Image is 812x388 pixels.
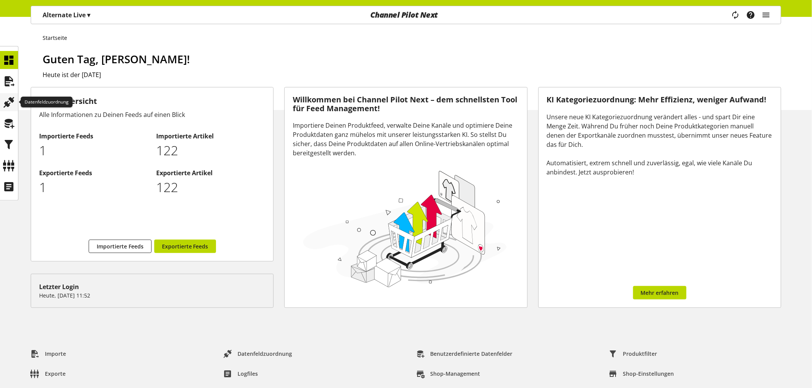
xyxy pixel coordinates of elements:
a: Importe [25,347,72,361]
p: 1 [39,141,148,160]
span: Importierte Feeds [97,242,144,250]
a: Shop-Einstellungen [603,367,680,381]
img: 78e1b9dcff1e8392d83655fcfc870417.svg [300,167,509,290]
a: Exporte [25,367,72,381]
p: 122 [156,141,265,160]
span: Shop-Einstellungen [623,370,674,378]
p: 1 [39,178,148,197]
a: Datenfeldzuordnung [217,347,298,361]
div: Alle Informationen zu Deinen Feeds auf einen Blick [39,110,265,119]
h2: Importierte Feeds [39,132,148,141]
div: Letzter Login [39,282,265,291]
a: Produktfilter [603,347,663,361]
h3: KI Kategoriezuordnung: Mehr Effizienz, weniger Aufwand! [547,95,773,104]
span: ▾ [87,11,90,19]
a: Mehr erfahren [633,286,687,299]
div: Datenfeldzuordnung [21,97,73,107]
span: Exporte [45,370,66,378]
span: Guten Tag, [PERSON_NAME]! [43,52,190,66]
span: Logfiles [238,370,258,378]
span: Exportierte Feeds [162,242,208,250]
a: Importierte Feeds [89,240,152,253]
span: Shop-Management [431,370,480,378]
span: Benutzerdefinierte Datenfelder [431,350,513,358]
p: 122 [156,178,265,197]
h3: Willkommen bei Channel Pilot Next – dem schnellsten Tool für Feed Management! [293,95,519,113]
a: Shop-Management [410,367,487,381]
p: Heute, [DATE] 11:52 [39,291,265,299]
span: Datenfeldzuordnung [238,350,292,358]
a: Benutzerdefinierte Datenfelder [410,347,519,361]
a: Exportierte Feeds [154,240,216,253]
div: Importiere Deinen Produktfeed, verwalte Deine Kanäle und optimiere Deine Produktdaten ganz mühelo... [293,121,519,158]
nav: main navigation [31,6,781,24]
span: Mehr erfahren [641,289,679,297]
h2: Exportierte Artikel [156,168,265,178]
span: Importe [45,350,66,358]
p: Alternate Live [43,10,90,20]
h3: Feed-Übersicht [39,95,265,107]
h2: Exportierte Feeds [39,168,148,178]
span: Produktfilter [623,350,657,358]
a: Logfiles [217,367,264,381]
div: Unsere neue KI Kategoriezuordnung verändert alles - und spart Dir eine Menge Zeit. Während Du frü... [547,112,773,177]
h2: Heute ist der [DATE] [43,70,781,79]
h2: Importierte Artikel [156,132,265,141]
